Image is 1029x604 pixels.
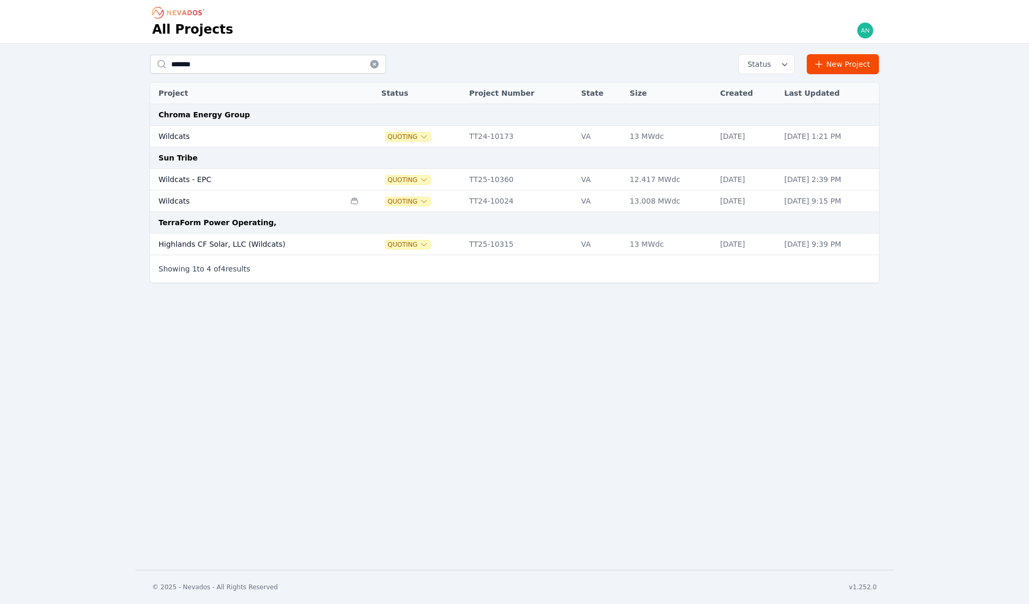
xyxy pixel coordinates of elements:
[385,197,430,206] button: Quoting
[206,265,211,273] span: 4
[464,190,576,212] td: TT24-10024
[150,147,879,169] td: Sun Tribe
[576,126,625,147] td: VA
[715,83,779,104] th: Created
[715,234,779,255] td: [DATE]
[779,169,879,190] td: [DATE] 2:39 PM
[152,4,208,21] nav: Breadcrumb
[150,190,345,212] td: Wildcats
[807,54,879,74] a: New Project
[221,265,225,273] span: 4
[464,234,576,255] td: TT25-10315
[779,83,879,104] th: Last Updated
[152,583,278,591] div: © 2025 - Nevados - All Rights Reserved
[625,169,715,190] td: 12.417 MWdc
[150,104,879,126] td: Chroma Energy Group
[150,126,345,147] td: Wildcats
[150,83,345,104] th: Project
[739,55,794,74] button: Status
[779,234,879,255] td: [DATE] 9:39 PM
[150,126,879,147] tr: WildcatsQuotingTT24-10173VA13 MWdc[DATE][DATE] 1:21 PM
[743,59,771,69] span: Status
[150,169,345,190] td: Wildcats - EPC
[192,265,197,273] span: 1
[625,83,715,104] th: Size
[849,583,877,591] div: v1.252.0
[376,83,464,104] th: Status
[150,212,879,234] td: TerraForm Power Operating,
[576,190,625,212] td: VA
[150,190,879,212] tr: WildcatsQuotingTT24-10024VA13.008 MWdc[DATE][DATE] 9:15 PM
[385,240,430,249] button: Quoting
[150,169,879,190] tr: Wildcats - EPCQuotingTT25-10360VA12.417 MWdc[DATE][DATE] 2:39 PM
[715,190,779,212] td: [DATE]
[159,264,250,274] p: Showing to of results
[150,234,879,255] tr: Highlands CF Solar, LLC (Wildcats)QuotingTT25-10315VA13 MWdc[DATE][DATE] 9:39 PM
[385,176,430,184] button: Quoting
[150,234,345,255] td: Highlands CF Solar, LLC (Wildcats)
[625,190,715,212] td: 13.008 MWdc
[857,22,874,39] img: andrew@nevados.solar
[576,169,625,190] td: VA
[625,126,715,147] td: 13 MWdc
[576,83,625,104] th: State
[715,169,779,190] td: [DATE]
[779,190,879,212] td: [DATE] 9:15 PM
[625,234,715,255] td: 13 MWdc
[152,21,233,38] h1: All Projects
[464,83,576,104] th: Project Number
[464,169,576,190] td: TT25-10360
[779,126,879,147] td: [DATE] 1:21 PM
[385,133,430,141] button: Quoting
[576,234,625,255] td: VA
[464,126,576,147] td: TT24-10173
[715,126,779,147] td: [DATE]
